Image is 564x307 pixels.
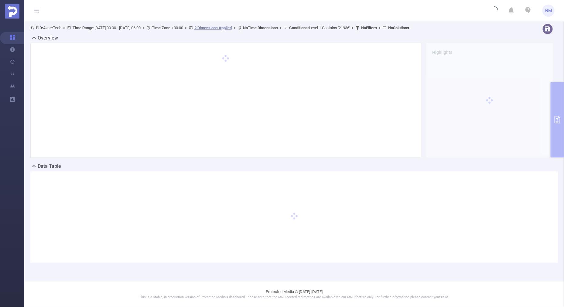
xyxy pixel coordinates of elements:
h2: Overview [38,34,58,42]
h2: Data Table [38,163,61,170]
span: > [61,26,67,30]
span: > [141,26,146,30]
span: NM [545,5,552,17]
b: No Filters [361,26,377,30]
span: Level 1 Contains '21936' [289,26,350,30]
footer: Protected Media © [DATE]-[DATE] [24,281,564,307]
b: No Solutions [388,26,409,30]
p: This is a stable, in production version of Protected Media's dashboard. Please note that the MRC ... [39,295,549,300]
b: Time Zone: [152,26,172,30]
i: icon: loading [491,6,498,15]
u: 2 Dimensions Applied [194,26,232,30]
b: Conditions : [289,26,309,30]
img: Protected Media [5,4,19,19]
span: > [232,26,238,30]
b: No Time Dimensions [243,26,278,30]
i: icon: user [30,26,36,30]
b: Time Range: [73,26,94,30]
span: AzureTech [DATE] 00:00 - [DATE] 06:00 +00:00 [30,26,409,30]
span: > [183,26,189,30]
span: > [377,26,383,30]
span: > [278,26,284,30]
span: > [350,26,356,30]
b: PID: [36,26,43,30]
